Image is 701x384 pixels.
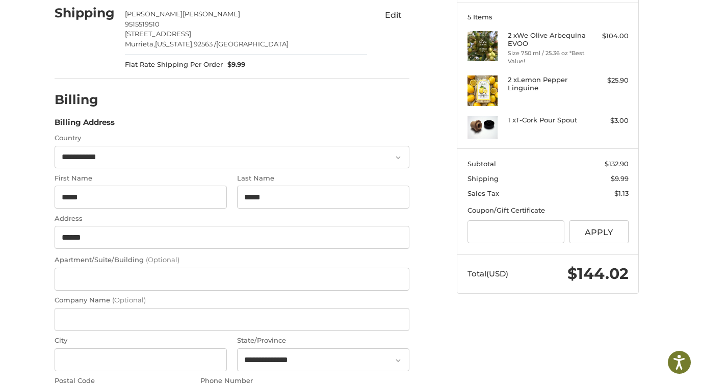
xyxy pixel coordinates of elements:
[55,117,115,133] legend: Billing Address
[508,31,586,48] h4: 2 x We Olive Arbequina EVOO
[468,220,565,243] input: Gift Certificate or Coupon Code
[125,10,183,18] span: [PERSON_NAME]
[55,173,227,184] label: First Name
[112,296,146,304] small: (Optional)
[125,40,155,48] span: Murrieta,
[508,75,586,92] h4: 2 x Lemon Pepper Linguine
[117,13,129,25] button: Open LiveChat chat widget
[468,206,629,216] div: Coupon/Gift Certificate
[468,13,629,21] h3: 5 Items
[237,336,409,346] label: State/Province
[55,295,409,305] label: Company Name
[216,40,289,48] span: [GEOGRAPHIC_DATA]
[125,20,160,28] span: 9515519510
[588,31,629,41] div: $104.00
[508,49,586,66] li: Size 750 ml / 25.36 oz *Best Value!
[567,264,629,283] span: $144.02
[588,75,629,86] div: $25.90
[611,174,629,183] span: $9.99
[223,60,246,70] span: $9.99
[125,60,223,70] span: Flat Rate Shipping Per Order
[55,92,114,108] h2: Billing
[468,269,508,278] span: Total (USD)
[55,336,227,346] label: City
[468,160,496,168] span: Subtotal
[55,5,115,21] h2: Shipping
[183,10,240,18] span: [PERSON_NAME]
[155,40,194,48] span: [US_STATE],
[55,255,409,265] label: Apartment/Suite/Building
[194,40,216,48] span: 92563 /
[605,160,629,168] span: $132.90
[55,214,409,224] label: Address
[588,116,629,126] div: $3.00
[125,30,191,38] span: [STREET_ADDRESS]
[14,15,115,23] p: We're away right now. Please check back later!
[468,189,499,197] span: Sales Tax
[55,133,409,143] label: Country
[569,220,629,243] button: Apply
[237,173,409,184] label: Last Name
[468,174,499,183] span: Shipping
[614,189,629,197] span: $1.13
[377,7,409,23] button: Edit
[146,255,179,264] small: (Optional)
[508,116,586,124] h4: 1 x T-Cork Pour Spout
